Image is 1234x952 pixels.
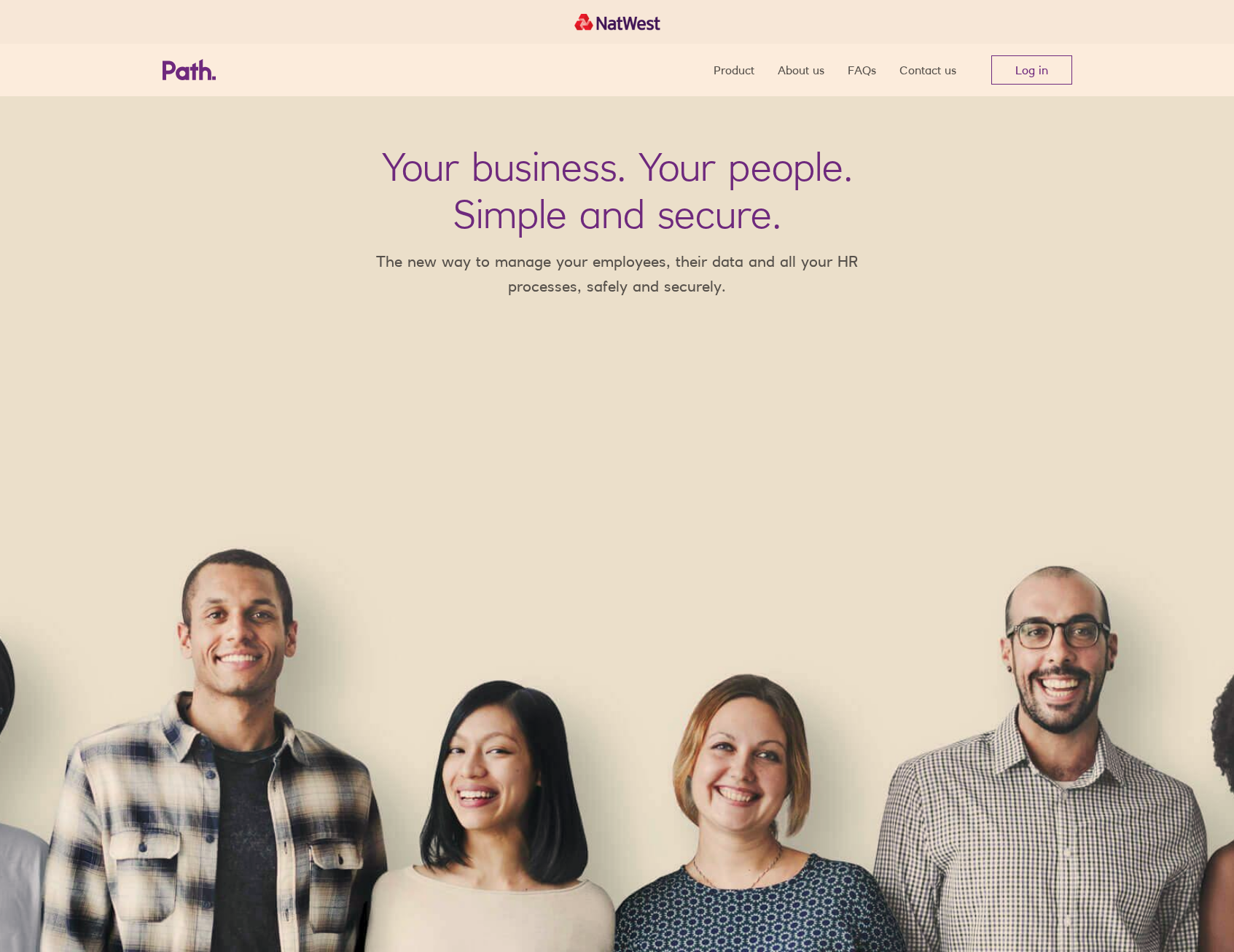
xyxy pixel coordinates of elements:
a: About us [778,44,824,96]
a: Log in [991,55,1072,85]
h1: Your business. Your people. Simple and secure. [382,143,853,238]
p: The new way to manage your employees, their data and all your HR processes, safely and securely. [355,249,880,298]
a: FAQs [848,44,876,96]
a: Product [714,44,754,96]
a: Contact us [899,44,956,96]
